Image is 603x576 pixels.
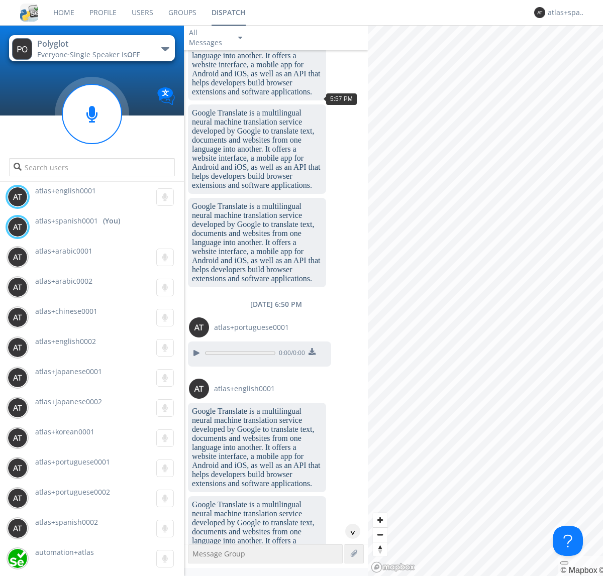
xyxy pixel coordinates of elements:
div: atlas+spanish0001 [548,8,585,18]
span: atlas+chinese0001 [35,306,97,316]
span: 5:57 PM [330,95,353,102]
span: atlas+portuguese0001 [35,457,110,467]
div: Everyone · [37,50,150,60]
img: 373638.png [8,458,28,478]
span: atlas+english0001 [214,384,275,394]
dc-p: Google Translate is a multilingual neural machine translation service developed by Google to tran... [192,108,322,190]
div: ^ [345,524,360,539]
img: 373638.png [8,428,28,448]
a: Mapbox [560,566,597,574]
button: Toggle attribution [560,561,568,564]
img: 373638.png [8,187,28,207]
img: cddb5a64eb264b2086981ab96f4c1ba7 [20,4,38,22]
img: 373638.png [8,518,28,538]
img: 373638.png [12,38,32,60]
span: Single Speaker is [70,50,140,59]
div: All Messages [189,28,229,48]
img: 373638.png [534,7,545,18]
img: download media button [309,348,316,355]
img: 373638.png [8,247,28,267]
span: atlas+portuguese0002 [35,487,110,497]
span: automation+atlas [35,547,94,557]
span: atlas+english0002 [35,336,96,346]
iframe: Toggle Customer Support [553,526,583,556]
input: Search users [9,158,174,176]
img: 373638.png [8,277,28,297]
span: 0:00 / 0:00 [275,349,305,360]
span: atlas+korean0001 [35,427,94,436]
img: 373638.png [8,488,28,508]
span: Reset bearing to north [373,542,387,556]
div: Polyglot [37,38,150,50]
dc-p: Google Translate is a multilingual neural machine translation service developed by Google to tran... [192,407,322,488]
span: atlas+english0001 [35,186,96,195]
img: caret-down-sm.svg [238,37,242,39]
img: 373638.png [8,368,28,388]
a: Mapbox logo [371,561,415,573]
button: PolyglotEveryone·Single Speaker isOFF [9,35,174,61]
dc-p: Google Translate is a multilingual neural machine translation service developed by Google to tran... [192,202,322,283]
span: atlas+portuguese0001 [214,322,289,332]
img: 373638.png [8,307,28,327]
button: Reset bearing to north [373,542,387,556]
img: 373638.png [189,379,209,399]
span: atlas+spanish0002 [35,517,98,527]
img: 373638.png [8,217,28,237]
button: Zoom out [373,527,387,542]
span: atlas+spanish0001 [35,216,98,226]
span: atlas+arabic0001 [35,246,92,256]
span: atlas+japanese0001 [35,367,102,376]
span: OFF [127,50,140,59]
img: 373638.png [189,317,209,337]
img: d2d01cd9b4174d08988066c6d424eccd [8,548,28,568]
img: 373638.png [8,398,28,418]
span: atlas+arabic0002 [35,276,92,286]
button: Zoom in [373,513,387,527]
span: atlas+japanese0002 [35,397,102,406]
div: (You) [103,216,120,226]
dc-p: Google Translate is a multilingual neural machine translation service developed by Google to tran... [192,15,322,96]
img: 373638.png [8,337,28,358]
img: Translation enabled [157,87,175,105]
div: [DATE] 6:50 PM [184,299,368,309]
